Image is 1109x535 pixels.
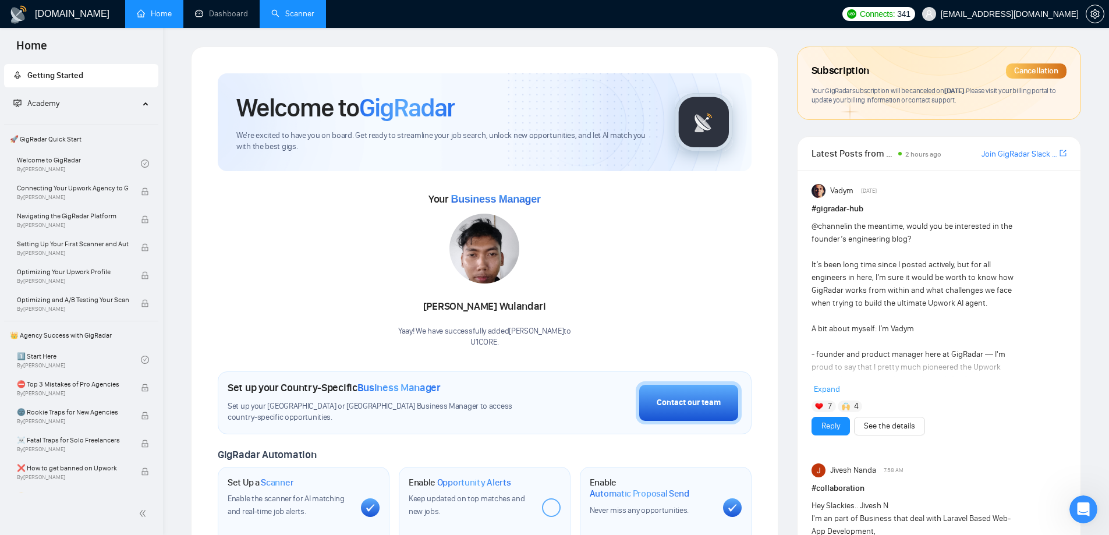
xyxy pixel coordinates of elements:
[13,71,22,79] span: rocket
[812,184,825,198] img: Vadym
[141,467,149,476] span: lock
[17,434,129,446] span: ☠️ Fatal Traps for Solo Freelancers
[897,8,910,20] span: 341
[409,494,525,516] span: Keep updated on top matches and new jobs.
[19,8,112,31] a: TRC Sales Conference
[141,160,149,168] span: check-circle
[884,465,904,476] span: 7:58 AM
[141,243,149,251] span: lock
[17,446,129,453] span: By [PERSON_NAME]
[17,294,129,306] span: Optimizing and A/B Testing Your Scanner for Better Results
[451,193,540,205] span: Business Manager
[854,401,859,412] span: 4
[398,337,571,348] p: U1CORE .
[141,384,149,392] span: lock
[228,401,536,423] span: Set up your [GEOGRAPHIC_DATA] or [GEOGRAPHIC_DATA] Business Manager to access country-specific op...
[675,93,733,151] img: gigradar-logo.png
[141,299,149,307] span: lock
[19,8,137,101] div: in [GEOGRAPHIC_DATA] - [DATE] 🎉 Join & experts for Upwork, LinkedIn sales & more 👉🏻 👈🏻
[449,214,519,284] img: 1712061552960-WhatsApp%20Image%202024-04-02%20at%2020.30.59.jpeg
[437,477,511,488] span: Opportunity Alerts
[936,86,966,95] span: on
[842,402,850,410] img: 🙌
[1069,495,1097,523] iframe: Intercom live chat
[17,474,129,481] span: By [PERSON_NAME]
[261,477,293,488] span: Scanner
[271,9,314,19] a: searchScanner
[815,402,823,410] img: ❤️
[590,488,689,499] span: Automatic Proposal Send
[4,64,158,87] li: Getting Started
[19,8,63,19] b: OFFLINE
[236,130,656,153] span: We're excited to have you on board. Get ready to streamline your job search, unlock new opportuni...
[636,381,742,424] button: Contact our team
[153,10,164,17] div: Закрыть
[228,477,293,488] h1: Set Up a
[141,215,149,224] span: lock
[398,326,571,348] div: Yaay! We have successfully added [PERSON_NAME] to
[17,406,129,418] span: 🌚 Rookie Traps for New Agencies
[141,440,149,448] span: lock
[141,271,149,279] span: lock
[821,420,840,433] a: Reply
[398,297,571,317] div: [PERSON_NAME] Wulandari
[860,8,895,20] span: Connects:
[17,250,129,257] span: By [PERSON_NAME]
[1086,5,1104,23] button: setting
[812,86,1056,105] span: Your GigRadar subscription will be canceled Please visit your billing portal to update your billi...
[141,187,149,196] span: lock
[828,401,832,412] span: 7
[847,9,856,19] img: upwork-logo.png
[137,9,172,19] a: homeHome
[5,324,157,347] span: 👑 Agency Success with GigRadar
[17,266,129,278] span: Optimizing Your Upwork Profile
[17,490,129,502] span: 😭 Account blocked: what to do?
[27,98,59,108] span: Academy
[657,396,721,409] div: Contact our team
[13,99,22,107] span: fund-projection-screen
[7,37,56,62] span: Home
[812,221,846,231] span: @channel
[17,278,129,285] span: By [PERSON_NAME]
[1060,148,1067,159] a: export
[905,150,941,158] span: 2 hours ago
[357,381,441,394] span: Business Manager
[830,464,876,477] span: Jivesh Nanda
[5,127,157,151] span: 🚀 GigRadar Quick Start
[236,92,455,123] h1: Welcome to
[812,146,895,161] span: Latest Posts from the GigRadar Community
[1006,63,1067,79] div: Cancellation
[812,203,1067,215] h1: # gigradar-hub
[17,347,141,373] a: 1️⃣ Start HereBy[PERSON_NAME]
[854,417,925,435] button: See the details
[17,151,141,176] a: Welcome to GigRadarBy[PERSON_NAME]
[17,182,129,194] span: Connecting Your Upwork Agency to GigRadar
[1086,9,1104,19] span: setting
[925,10,933,18] span: user
[812,417,850,435] button: Reply
[812,463,825,477] img: Jivesh Nanda
[218,448,316,461] span: GigRadar Automation
[17,194,129,201] span: By [PERSON_NAME]
[812,482,1067,495] h1: # collaboration
[944,86,966,95] span: [DATE] .
[1086,9,1104,19] a: setting
[17,238,129,250] span: Setting Up Your First Scanner and Auto-Bidder
[814,384,840,394] span: Expand
[141,412,149,420] span: lock
[861,186,877,196] span: [DATE]
[9,5,28,24] img: logo
[17,378,129,390] span: ⛔ Top 3 Mistakes of Pro Agencies
[359,92,455,123] span: GigRadar
[17,390,129,397] span: By [PERSON_NAME]
[1060,148,1067,158] span: export
[228,494,345,516] span: Enable the scanner for AI matching and real-time job alerts.
[228,381,441,394] h1: Set up your Country-Specific
[17,418,129,425] span: By [PERSON_NAME]
[982,148,1057,161] a: Join GigRadar Slack Community
[195,9,248,19] a: dashboardDashboard
[830,185,853,197] span: Vadym
[590,505,689,515] span: Never miss any opportunities.
[27,70,83,80] span: Getting Started
[17,222,129,229] span: By [PERSON_NAME]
